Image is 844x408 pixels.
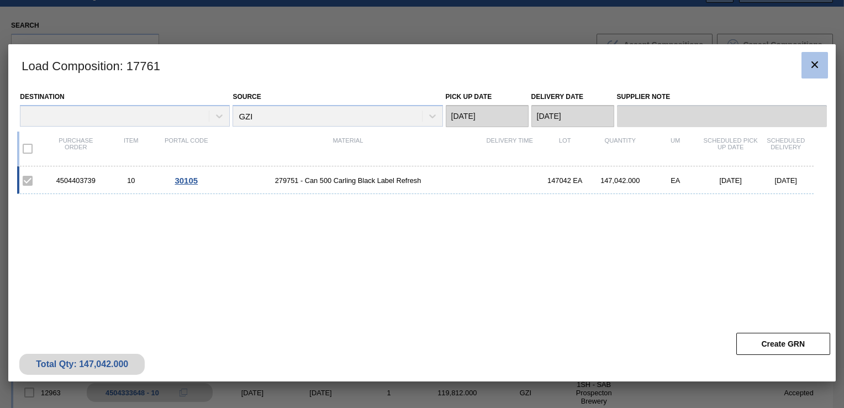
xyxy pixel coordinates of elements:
div: Purchase order [48,137,103,160]
span: 279751 - Can 500 Carling Black Label Refresh [214,176,482,185]
input: mm/dd/yyyy [531,105,614,127]
div: Delivery Time [482,137,537,160]
label: Delivery Date [531,93,583,101]
div: Material [214,137,482,160]
div: [DATE] [758,176,814,185]
div: Quantity [593,137,648,160]
button: Create GRN [736,333,830,355]
div: Lot [537,137,593,160]
div: Portal code [159,137,214,160]
div: 147042 EA [537,176,593,185]
div: EA [648,176,703,185]
h3: Load Composition : 17761 [8,44,835,86]
div: Scheduled Delivery [758,137,814,160]
div: [DATE] [703,176,758,185]
div: Item [103,137,159,160]
div: Go to Order [159,176,214,185]
label: Source [233,93,261,101]
div: 4504403739 [48,176,103,185]
label: Pick up Date [446,93,492,101]
div: 10 [103,176,159,185]
div: UM [648,137,703,160]
label: Supplier Note [617,89,827,105]
input: mm/dd/yyyy [446,105,529,127]
div: 147,042.000 [593,176,648,185]
span: 30105 [175,176,198,185]
div: Total Qty: 147,042.000 [28,359,136,369]
div: Scheduled Pick up Date [703,137,758,160]
label: Destination [20,93,64,101]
